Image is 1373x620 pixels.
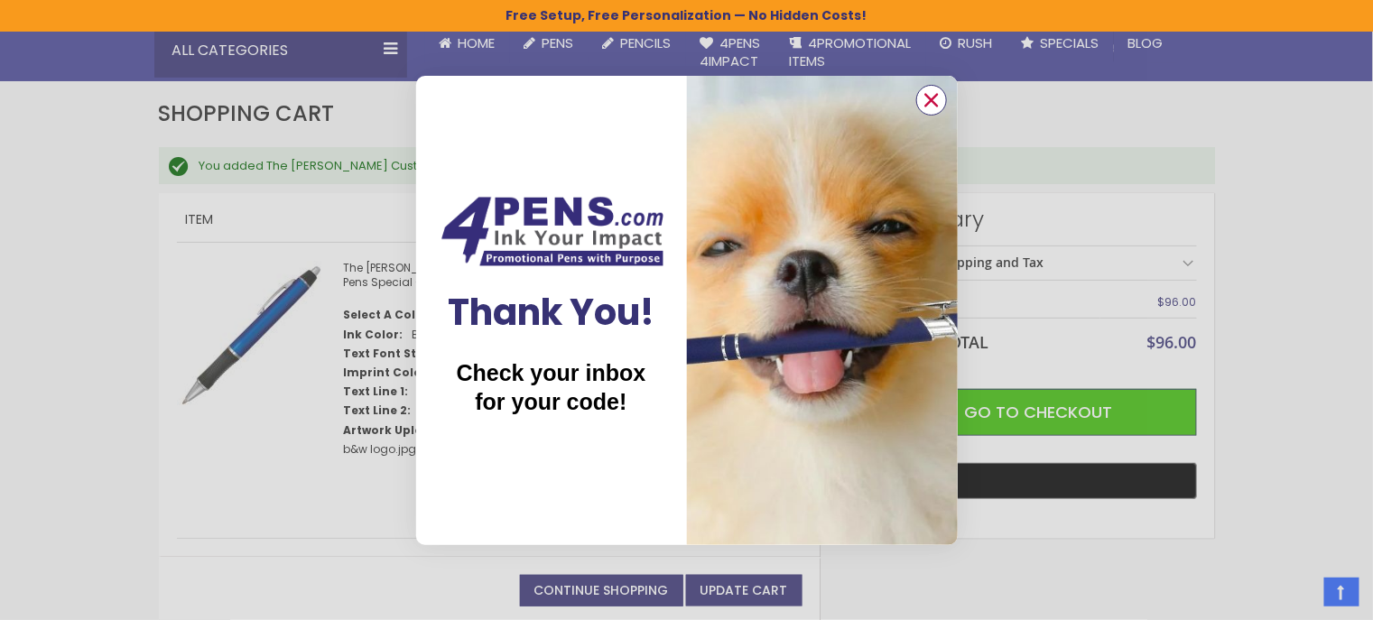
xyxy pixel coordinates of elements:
img: Couch [434,191,669,272]
span: Thank You! [448,287,654,338]
img: b2d7038a-49cb-4a70-a7cc-c7b8314b33fd.jpeg [687,76,958,545]
span: Check your inbox for your code! [457,360,646,414]
button: Close dialog [916,85,947,116]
